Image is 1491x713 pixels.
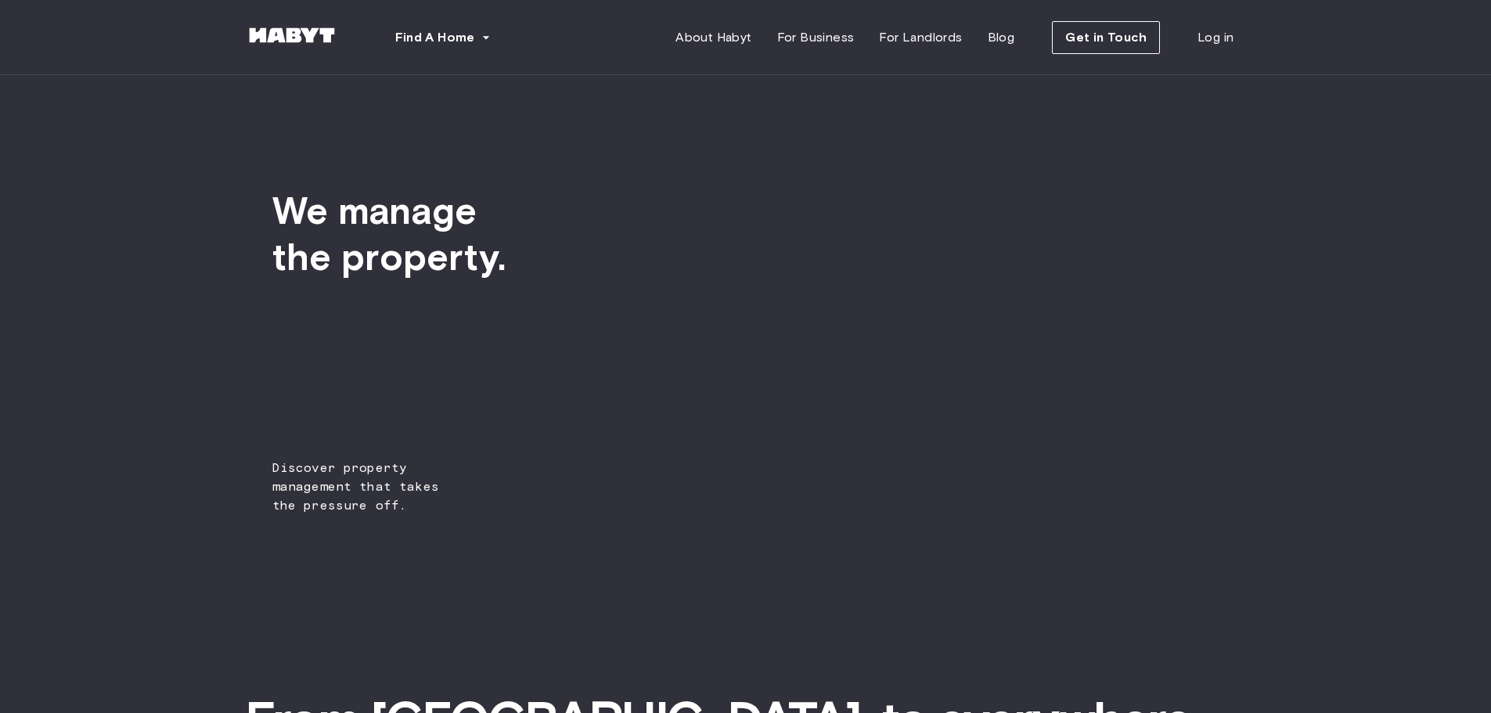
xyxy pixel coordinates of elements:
span: About Habyt [675,28,751,47]
span: Discover property management that takes the pressure off. [182,75,470,515]
a: For Landlords [866,22,974,53]
a: Blog [975,22,1028,53]
a: For Business [765,22,867,53]
img: we-make-moves-not-waiting-lists [182,75,1309,576]
img: Habyt [245,27,339,43]
a: Log in [1185,22,1246,53]
span: For Business [777,28,855,47]
button: Get in Touch [1052,21,1160,54]
span: Log in [1197,28,1233,47]
span: Find A Home [395,28,475,47]
span: You manage your time. [875,75,1309,358]
a: About Habyt [663,22,764,53]
span: Blog [988,28,1015,47]
span: For Landlords [879,28,962,47]
span: Get in Touch [1065,28,1147,47]
button: Find A Home [383,22,503,53]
